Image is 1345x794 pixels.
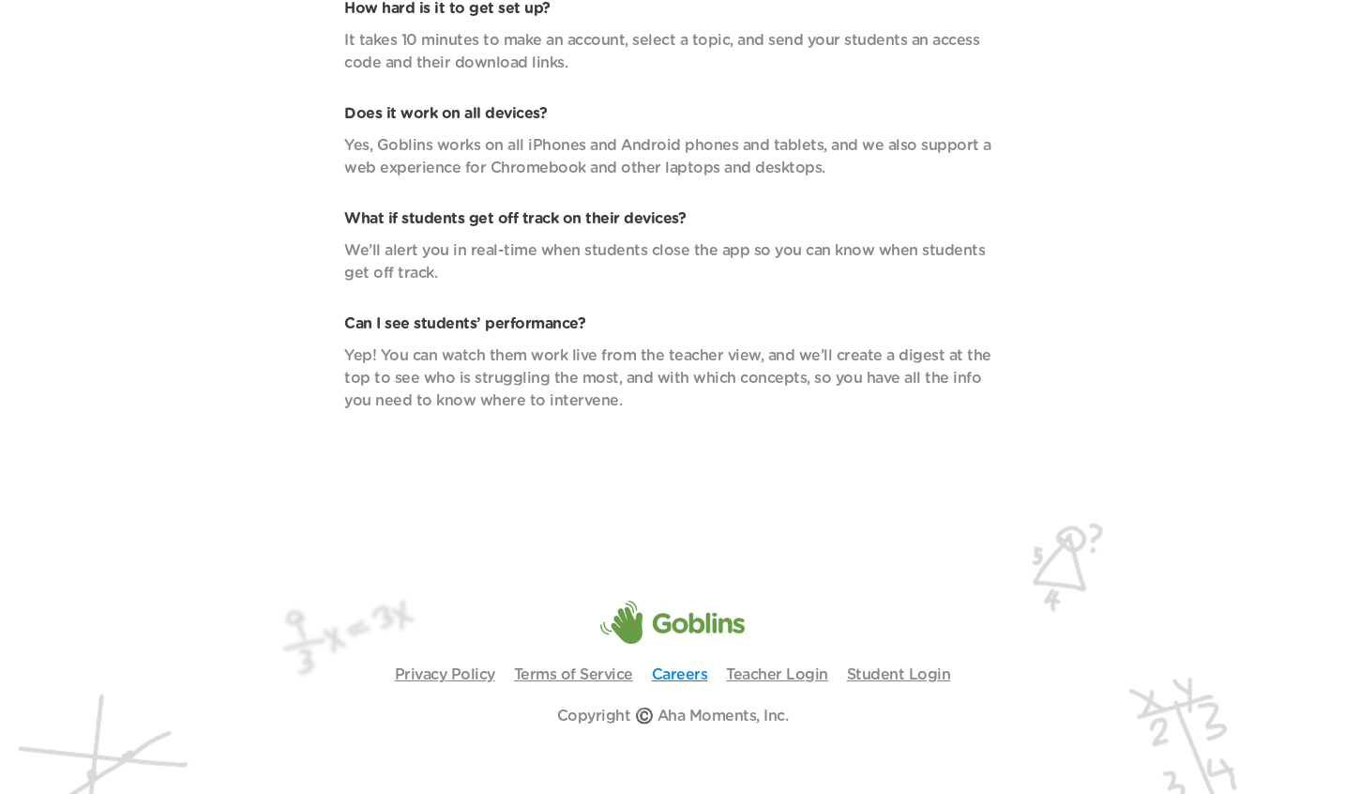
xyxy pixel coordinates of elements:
[344,29,1001,74] p: It takes 10 minutes to make an account, select a topic, and send your students an access code and...
[847,667,951,682] a: Student Login
[514,667,633,682] a: Terms of Service
[344,344,1001,412] p: Yep! You can watch them work live from the teacher view, and we’ll create a digest at the top to ...
[344,134,1001,179] p: Yes, Goblins works on all iPhones and Android phones and tablets, and we also support a web exper...
[652,667,708,682] a: Careers
[344,239,1001,284] p: We’ll alert you in real-time when students close the app so you can know when students get off tr...
[344,207,1001,230] p: What if students get off track on their devices?
[395,667,495,682] a: Privacy Policy
[726,667,828,682] a: Teacher Login
[557,705,789,727] p: Copyright ©️ Aha Moments, Inc.
[344,102,1001,125] p: Does it work on all devices?
[344,313,1001,335] p: Can I see students’ performance?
